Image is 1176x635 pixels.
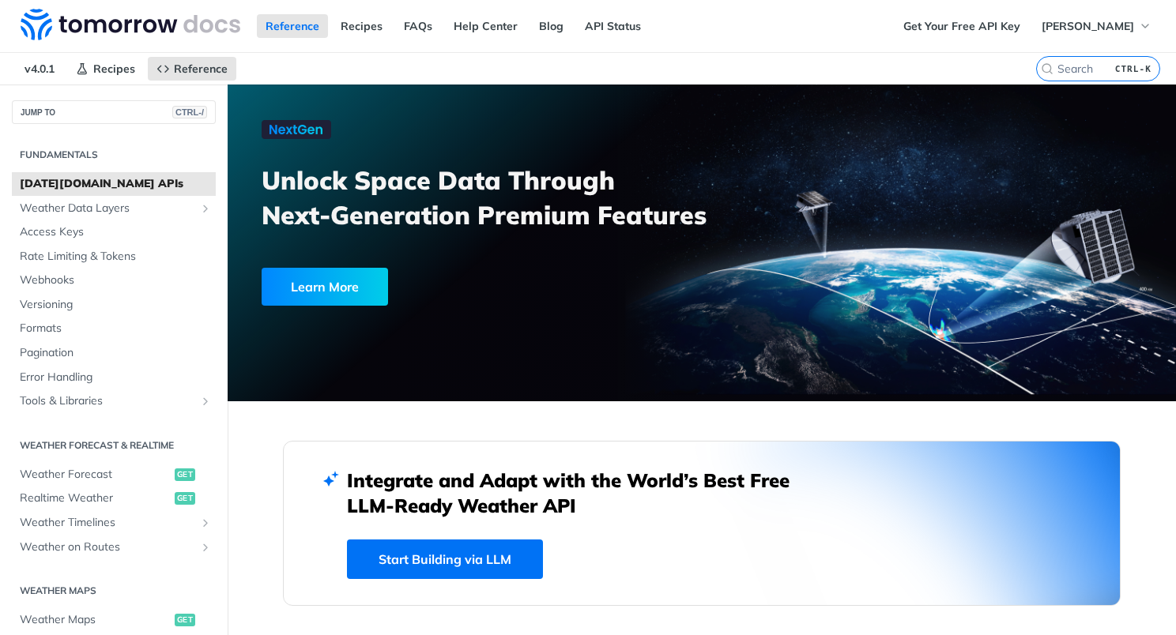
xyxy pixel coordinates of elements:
button: JUMP TOCTRL-/ [12,100,216,124]
span: Weather on Routes [20,539,195,555]
button: [PERSON_NAME] [1033,14,1160,38]
a: Webhooks [12,269,216,292]
button: Show subpages for Weather on Routes [199,541,212,554]
a: Access Keys [12,220,216,244]
span: get [175,614,195,626]
a: Rate Limiting & Tokens [12,245,216,269]
a: Reference [257,14,328,38]
a: Tools & LibrariesShow subpages for Tools & Libraries [12,389,216,413]
span: Rate Limiting & Tokens [20,249,212,265]
span: Weather Forecast [20,467,171,483]
span: Error Handling [20,370,212,385]
a: Versioning [12,293,216,317]
h2: Weather Forecast & realtime [12,438,216,453]
button: Show subpages for Weather Data Layers [199,202,212,215]
a: FAQs [395,14,441,38]
a: [DATE][DOMAIN_NAME] APIs [12,172,216,196]
a: Help Center [445,14,526,38]
img: NextGen [262,120,331,139]
span: Recipes [93,62,135,76]
a: Formats [12,317,216,340]
kbd: CTRL-K [1111,61,1155,77]
span: [DATE][DOMAIN_NAME] APIs [20,176,212,192]
span: Weather Data Layers [20,201,195,216]
a: Weather TimelinesShow subpages for Weather Timelines [12,511,216,535]
a: Weather Mapsget [12,608,216,632]
span: Access Keys [20,224,212,240]
span: get [175,468,195,481]
span: [PERSON_NAME] [1042,19,1134,33]
a: Weather Data LayersShow subpages for Weather Data Layers [12,197,216,220]
a: Reference [148,57,236,81]
span: Realtime Weather [20,490,171,506]
a: Weather Forecastget [12,463,216,487]
span: get [175,492,195,505]
button: Show subpages for Tools & Libraries [199,395,212,408]
span: Formats [20,321,212,336]
a: Recipes [67,57,144,81]
span: Reference [174,62,228,76]
h3: Unlock Space Data Through Next-Generation Premium Features [262,163,719,232]
h2: Integrate and Adapt with the World’s Best Free LLM-Ready Weather API [347,468,813,518]
span: Versioning [20,297,212,313]
h2: Fundamentals [12,148,216,162]
span: v4.0.1 [16,57,63,81]
a: Error Handling [12,366,216,389]
a: Recipes [332,14,391,38]
a: Blog [530,14,572,38]
svg: Search [1041,62,1053,75]
span: Weather Maps [20,612,171,628]
a: Get Your Free API Key [895,14,1029,38]
div: Learn More [262,268,388,306]
img: Tomorrow.io Weather API Docs [21,9,240,40]
span: Pagination [20,345,212,361]
span: CTRL-/ [172,106,207,118]
a: Pagination [12,341,216,365]
h2: Weather Maps [12,584,216,598]
a: API Status [576,14,650,38]
span: Tools & Libraries [20,393,195,409]
a: Realtime Weatherget [12,487,216,510]
a: Learn More [262,268,628,306]
button: Show subpages for Weather Timelines [199,517,212,529]
span: Weather Timelines [20,515,195,531]
a: Start Building via LLM [347,539,543,579]
a: Weather on RoutesShow subpages for Weather on Routes [12,535,216,559]
span: Webhooks [20,272,212,288]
